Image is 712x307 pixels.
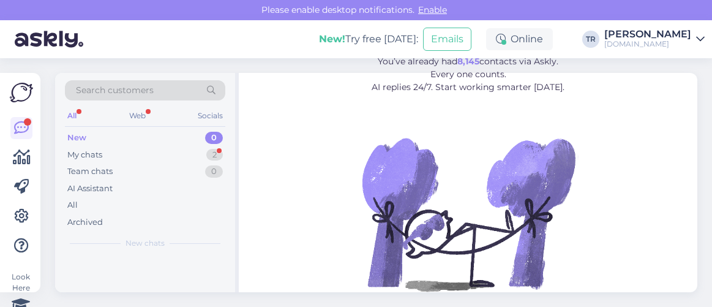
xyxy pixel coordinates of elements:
b: New! [319,33,345,45]
span: Search customers [76,84,154,97]
div: Team chats [67,165,113,178]
div: [DOMAIN_NAME] [604,39,691,49]
div: TR [582,31,599,48]
div: Online [486,28,553,50]
div: 2 [206,149,223,161]
div: [PERSON_NAME] [604,29,691,39]
b: 8,145 [457,56,479,67]
div: All [67,199,78,211]
a: [PERSON_NAME][DOMAIN_NAME] [604,29,705,49]
button: Emails [423,28,471,51]
div: Web [127,108,148,124]
div: All [65,108,79,124]
p: You’ve already had contacts via Askly. Every one counts. AI replies 24/7. Start working smarter [... [305,55,631,94]
div: 0 [205,165,223,178]
div: My chats [67,149,102,161]
div: 0 [205,132,223,144]
div: AI Assistant [67,183,113,195]
span: Enable [414,4,451,15]
img: Askly Logo [10,83,33,102]
div: New [67,132,86,144]
div: Archived [67,216,103,229]
span: New chats [126,238,165,249]
div: Try free [DATE]: [319,32,418,47]
div: Socials [195,108,225,124]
